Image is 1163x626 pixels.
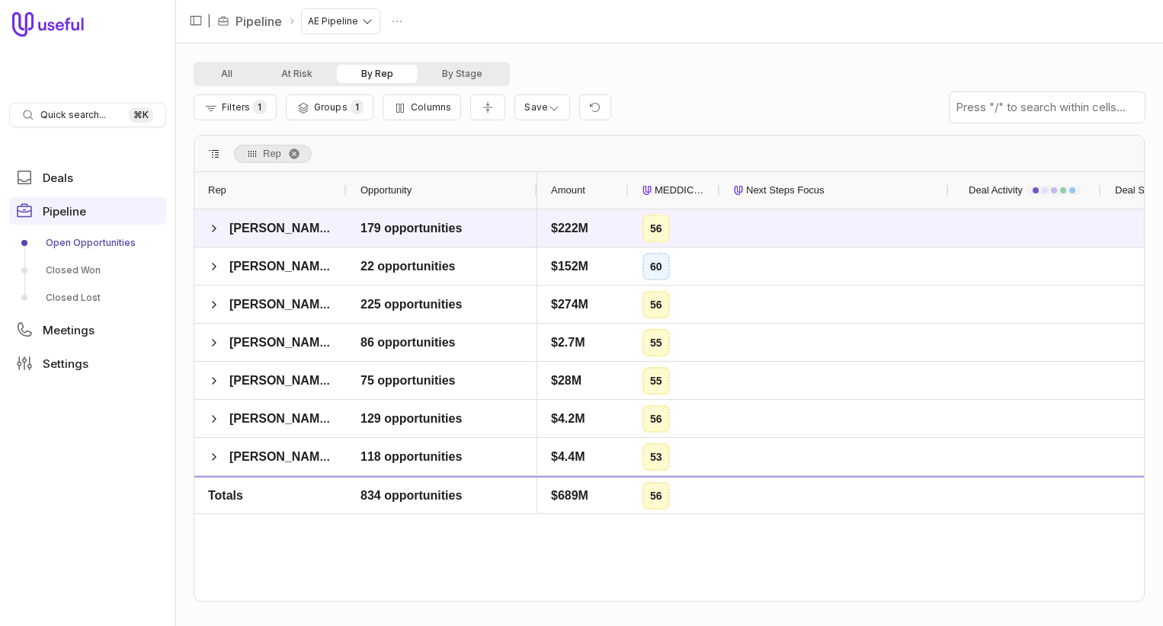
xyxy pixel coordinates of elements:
[351,100,364,114] span: 1
[229,412,332,425] span: [PERSON_NAME]
[229,336,332,349] span: [PERSON_NAME]
[9,316,166,343] a: Meetings
[43,172,73,184] span: Deals
[950,92,1145,123] input: Press "/" to search within cells...
[524,101,548,113] span: Save
[9,286,166,310] a: Closed Lost
[734,172,935,209] div: Next Steps Focus
[360,257,455,276] div: 22 opportunities
[9,164,166,191] a: Deals
[43,358,88,369] span: Settings
[43,206,86,217] span: Pipeline
[229,450,332,463] span: [PERSON_NAME]
[234,145,312,163] div: Row Groups
[257,65,337,83] button: At Risk
[551,372,581,390] div: $28M
[229,222,332,235] span: [PERSON_NAME]
[470,94,505,121] button: Collapse all rows
[411,101,451,113] span: Columns
[650,295,662,314] div: 56
[208,181,226,200] span: Rep
[263,145,281,163] span: Rep
[207,12,211,30] span: |
[650,257,662,276] div: 60
[360,181,412,200] span: Opportunity
[337,65,418,83] button: By Rep
[650,410,662,428] div: 56
[9,197,166,225] a: Pipeline
[234,145,312,163] span: Rep. Press ENTER to sort. Press DELETE to remove
[43,324,95,336] span: Meetings
[9,350,166,377] a: Settings
[286,94,373,120] button: Group Pipeline
[194,94,277,120] button: Filter Pipeline
[229,298,332,311] span: [PERSON_NAME]
[129,107,153,123] kbd: ⌘ K
[9,258,166,283] a: Closed Won
[551,448,585,466] div: $4.4M
[184,9,207,32] button: Collapse sidebar
[746,181,825,200] span: Next Steps Focus
[360,372,455,390] div: 75 opportunities
[235,12,282,30] a: Pipeline
[969,181,1023,200] span: Deal Activity
[551,410,585,428] div: $4.2M
[650,372,662,390] div: 55
[253,100,266,114] span: 1
[551,181,585,200] span: Amount
[360,295,462,314] div: 225 opportunities
[360,219,462,238] div: 179 opportunities
[383,94,461,120] button: Columns
[418,65,507,83] button: By Stage
[650,334,662,352] div: 55
[551,295,588,314] div: $274M
[655,181,706,200] span: MEDDICC Score
[360,334,455,352] div: 86 opportunities
[514,94,570,120] button: Create a new saved view
[650,219,662,238] div: 56
[386,10,408,33] button: Actions
[360,448,462,466] div: 118 opportunities
[551,257,588,276] div: $152M
[642,172,706,209] div: MEDDICC Score
[650,448,662,466] div: 53
[197,65,257,83] button: All
[9,231,166,255] a: Open Opportunities
[229,260,332,273] span: [PERSON_NAME]
[551,334,585,352] div: $2.7M
[360,410,462,428] div: 129 opportunities
[314,101,348,113] span: Groups
[222,101,250,113] span: Filters
[579,94,611,121] button: Reset view
[551,219,588,238] div: $222M
[9,231,166,310] div: Pipeline submenu
[229,374,332,387] span: [PERSON_NAME]
[40,109,106,121] span: Quick search...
